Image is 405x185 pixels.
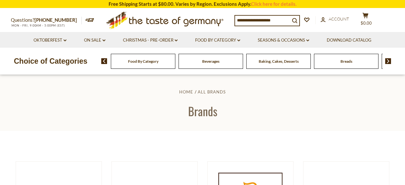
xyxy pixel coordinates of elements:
a: All Brands [198,89,226,94]
img: next arrow [385,58,391,64]
a: Seasons & Occasions [258,37,309,44]
span: Account [329,16,349,21]
span: MON - FRI, 9:00AM - 5:00PM (EST) [11,24,65,27]
a: Baking, Cakes, Desserts [259,59,299,64]
a: [PHONE_NUMBER] [34,17,77,23]
a: Christmas - PRE-ORDER [123,37,178,44]
a: Beverages [202,59,219,64]
a: Click here for details. [251,1,296,7]
a: Account [321,16,349,23]
a: Food By Category [128,59,158,64]
a: Food By Category [195,37,240,44]
span: Brands [188,102,217,119]
p: Questions? [11,16,82,24]
img: previous arrow [101,58,107,64]
a: Oktoberfest [34,37,66,44]
span: $0.00 [361,20,372,26]
a: Home [179,89,193,94]
a: On Sale [84,37,105,44]
a: Breads [340,59,352,64]
a: Download Catalog [327,37,371,44]
button: $0.00 [356,12,375,28]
